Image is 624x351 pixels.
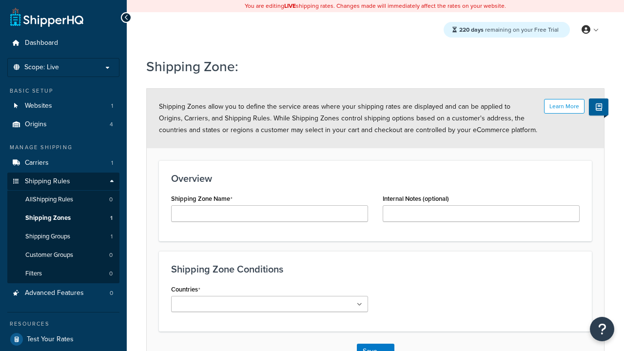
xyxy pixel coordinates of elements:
[25,195,73,204] span: All Shipping Rules
[7,209,119,227] li: Shipping Zones
[7,116,119,134] li: Origins
[7,154,119,172] a: Carriers1
[383,195,449,202] label: Internal Notes (optional)
[25,159,49,167] span: Carriers
[7,97,119,115] li: Websites
[459,25,559,34] span: remaining on your Free Trial
[7,173,119,191] a: Shipping Rules
[7,246,119,264] a: Customer Groups0
[171,264,580,274] h3: Shipping Zone Conditions
[25,214,71,222] span: Shipping Zones
[24,63,59,72] span: Scope: Live
[7,228,119,246] li: Shipping Groups
[146,57,592,76] h1: Shipping Zone:
[7,284,119,302] a: Advanced Features0
[7,191,119,209] a: AllShipping Rules0
[7,320,119,328] div: Resources
[25,251,73,259] span: Customer Groups
[544,99,585,114] button: Learn More
[7,265,119,283] a: Filters0
[171,286,200,293] label: Countries
[7,228,119,246] a: Shipping Groups1
[7,97,119,115] a: Websites1
[7,209,119,227] a: Shipping Zones1
[284,1,296,10] b: LIVE
[7,116,119,134] a: Origins4
[7,34,119,52] a: Dashboard
[7,284,119,302] li: Advanced Features
[7,87,119,95] div: Basic Setup
[25,270,42,278] span: Filters
[7,173,119,284] li: Shipping Rules
[111,233,113,241] span: 1
[25,233,70,241] span: Shipping Groups
[110,120,113,129] span: 4
[111,102,113,110] span: 1
[589,98,608,116] button: Show Help Docs
[7,331,119,348] a: Test Your Rates
[109,251,113,259] span: 0
[25,177,70,186] span: Shipping Rules
[25,289,84,297] span: Advanced Features
[171,195,233,203] label: Shipping Zone Name
[7,143,119,152] div: Manage Shipping
[590,317,614,341] button: Open Resource Center
[109,270,113,278] span: 0
[159,101,537,135] span: Shipping Zones allow you to define the service areas where your shipping rates are displayed and ...
[25,102,52,110] span: Websites
[25,39,58,47] span: Dashboard
[109,195,113,204] span: 0
[7,246,119,264] li: Customer Groups
[111,159,113,167] span: 1
[7,154,119,172] li: Carriers
[110,214,113,222] span: 1
[459,25,484,34] strong: 220 days
[25,120,47,129] span: Origins
[110,289,113,297] span: 0
[7,265,119,283] li: Filters
[27,335,74,344] span: Test Your Rates
[171,173,580,184] h3: Overview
